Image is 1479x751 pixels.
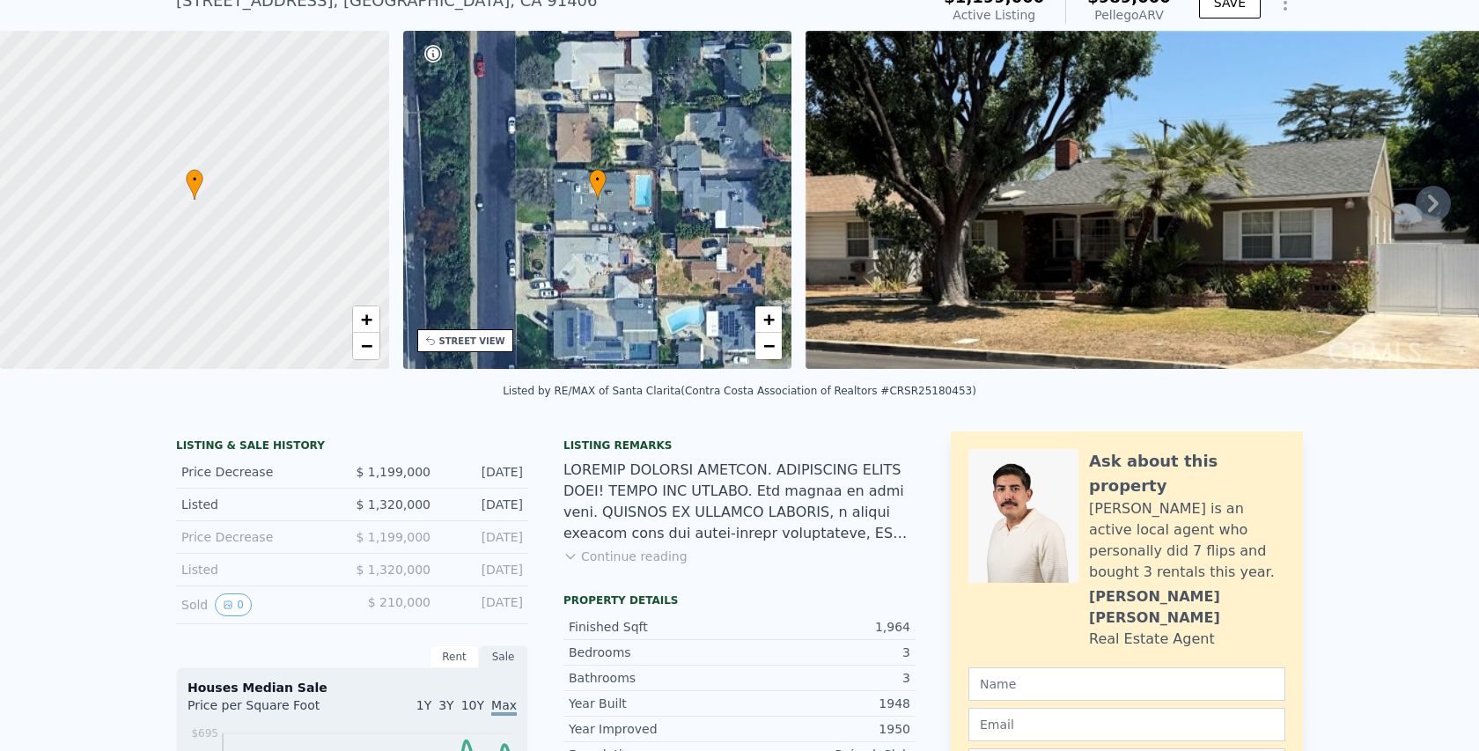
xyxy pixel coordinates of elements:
span: Max [491,698,517,716]
div: • [589,169,607,200]
div: Pellego ARV [1087,6,1171,24]
span: $ 1,320,000 [356,563,430,577]
span: 10Y [461,698,484,712]
div: Year Built [569,695,739,712]
div: Bathrooms [569,669,739,687]
a: Zoom in [755,306,782,333]
div: • [186,169,203,200]
span: $ 1,199,000 [356,530,430,544]
span: + [763,308,775,330]
span: • [589,172,607,188]
div: Rent [430,645,479,668]
div: [DATE] [445,561,523,578]
div: [PERSON_NAME] is an active local agent who personally did 7 flips and bought 3 rentals this year. [1089,498,1285,583]
a: Zoom out [353,333,379,359]
div: 1,964 [739,618,910,636]
span: − [360,335,372,357]
div: Listed [181,496,338,513]
span: 1Y [416,698,431,712]
span: • [186,172,203,188]
span: $ 1,320,000 [356,497,430,512]
div: STREET VIEW [439,335,505,348]
div: [DATE] [445,463,523,481]
input: Email [968,708,1285,741]
span: 3Y [438,698,453,712]
div: [DATE] [445,528,523,546]
input: Name [968,667,1285,701]
div: Price per Square Foot [188,696,352,725]
div: LISTING & SALE HISTORY [176,438,528,456]
button: View historical data [215,593,252,616]
div: 1950 [739,720,910,738]
span: Active Listing [953,8,1035,22]
div: Year Improved [569,720,739,738]
div: 3 [739,669,910,687]
span: $ 1,199,000 [356,465,430,479]
tspan: $695 [191,727,218,740]
a: Zoom in [353,306,379,333]
div: Listed by RE/MAX of Santa Clarita (Contra Costa Association of Realtors #CRSR25180453) [503,385,976,397]
div: 1948 [739,695,910,712]
div: Sale [479,645,528,668]
div: Bedrooms [569,644,739,661]
div: LOREMIP DOLORSI AMETCON. ADIPISCING ELITS DOEI! TEMPO INC UTLABO. Etd magnaa en admi veni. QUISNO... [563,460,916,544]
div: [PERSON_NAME] [PERSON_NAME] [1089,586,1285,629]
div: Ask about this property [1089,449,1285,498]
div: Houses Median Sale [188,679,517,696]
span: $ 210,000 [368,595,430,609]
div: Price Decrease [181,528,338,546]
div: Listing remarks [563,438,916,453]
div: [DATE] [445,496,523,513]
div: Property details [563,593,916,607]
div: Sold [181,593,338,616]
div: Price Decrease [181,463,338,481]
div: Real Estate Agent [1089,629,1215,650]
div: 3 [739,644,910,661]
div: Finished Sqft [569,618,739,636]
div: [DATE] [445,593,523,616]
span: + [360,308,372,330]
div: Listed [181,561,338,578]
a: Zoom out [755,333,782,359]
span: − [763,335,775,357]
button: Continue reading [563,548,688,565]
